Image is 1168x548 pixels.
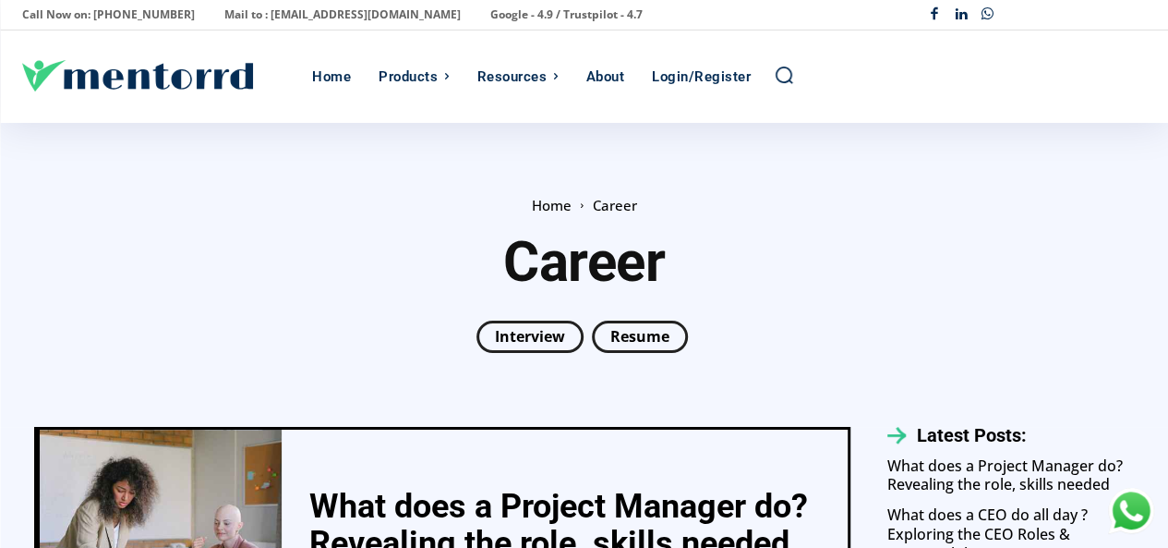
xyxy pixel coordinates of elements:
[917,425,1027,445] h3: Latest Posts:
[369,30,459,123] a: Products
[643,30,760,123] a: Login/Register
[22,60,303,91] a: Logo
[303,30,360,123] a: Home
[1108,488,1154,534] div: Chat with Us
[947,2,974,29] a: Linkedin
[887,456,1123,495] a: What does a Project Manager do? Revealing the role, skills needed
[593,196,637,214] span: Career
[379,30,438,123] div: Products
[476,321,584,353] a: Interview
[774,65,794,85] a: Search
[592,321,688,353] a: Resume
[974,2,1001,29] a: Whatsapp
[468,30,568,123] a: Resources
[586,30,625,123] div: About
[921,2,948,29] a: Facebook
[652,30,751,123] div: Login/Register
[490,2,643,28] p: Google - 4.9 / Trustpilot - 4.7
[224,2,461,28] p: Mail to : [EMAIL_ADDRESS][DOMAIN_NAME]
[312,30,351,123] div: Home
[532,196,572,214] a: Home
[577,30,634,123] a: About
[477,30,548,123] div: Resources
[22,2,195,28] p: Call Now on: [PHONE_NUMBER]
[503,232,665,293] h1: Career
